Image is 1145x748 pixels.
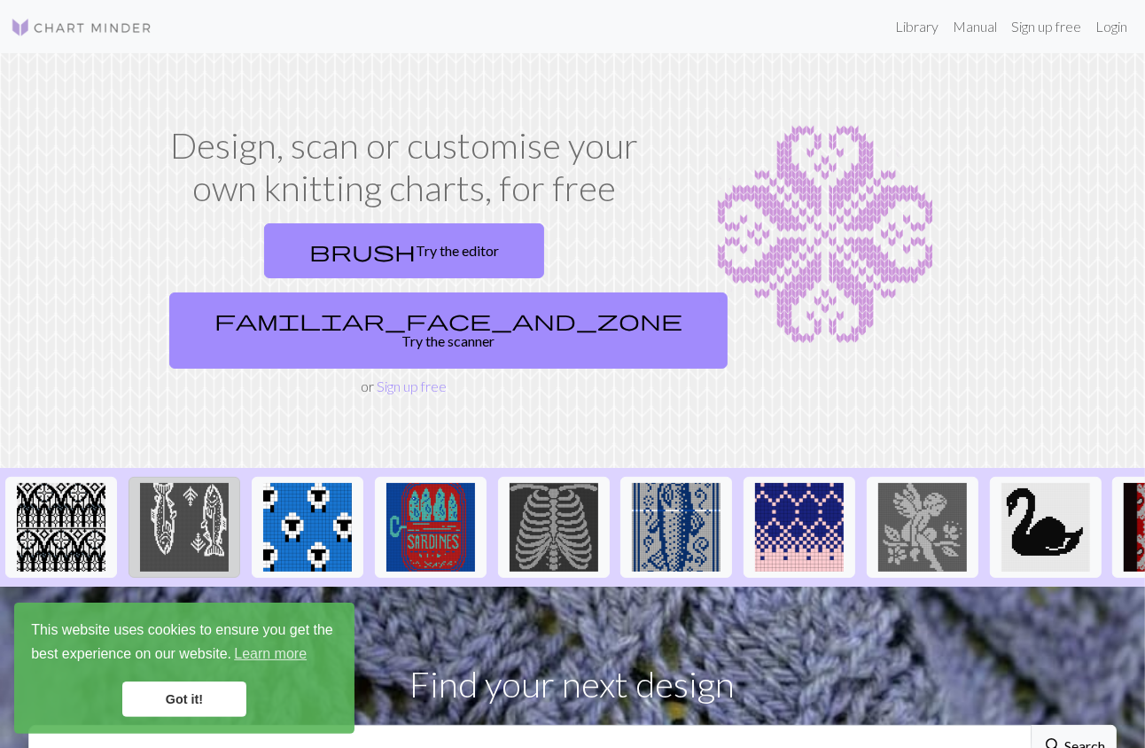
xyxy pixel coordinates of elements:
[498,477,610,578] button: New Piskel-1.png (2).png
[378,378,448,394] a: Sign up free
[252,477,363,578] button: Sheep socks
[744,517,855,534] a: Idee
[309,238,416,263] span: brush
[888,9,946,44] a: Library
[867,517,978,534] a: angel practice
[252,517,363,534] a: Sheep socks
[867,477,978,578] button: angel practice
[28,658,1117,711] p: Find your next design
[231,641,309,667] a: learn more about cookies
[620,517,732,534] a: fish prac
[5,517,117,534] a: tracery
[375,477,487,578] button: Sardines in a can
[386,483,475,572] img: Sardines in a can
[1001,483,1090,572] img: IMG_0291.jpeg
[169,292,728,369] a: Try the scanner
[11,17,152,38] img: Logo
[510,483,598,572] img: New Piskel-1.png (2).png
[990,477,1102,578] button: IMG_0291.jpeg
[632,483,720,572] img: fish prac
[878,483,967,572] img: angel practice
[162,216,646,397] div: or
[755,483,844,572] img: Idee
[5,477,117,578] button: tracery
[620,477,732,578] button: fish prac
[214,308,682,332] span: familiar_face_and_zone
[162,124,646,209] h1: Design, scan or customise your own knitting charts, for free
[667,124,983,346] img: Chart example
[375,517,487,534] a: Sardines in a can
[946,9,1004,44] a: Manual
[263,483,352,572] img: Sheep socks
[1088,9,1134,44] a: Login
[129,517,240,534] a: fishies :)
[17,483,105,572] img: tracery
[1004,9,1088,44] a: Sign up free
[264,223,544,278] a: Try the editor
[140,483,229,572] img: fishies :)
[744,477,855,578] button: Idee
[498,517,610,534] a: New Piskel-1.png (2).png
[31,619,338,667] span: This website uses cookies to ensure you get the best experience on our website.
[990,517,1102,534] a: IMG_0291.jpeg
[122,682,246,717] a: dismiss cookie message
[14,603,354,734] div: cookieconsent
[129,477,240,578] button: fishies :)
